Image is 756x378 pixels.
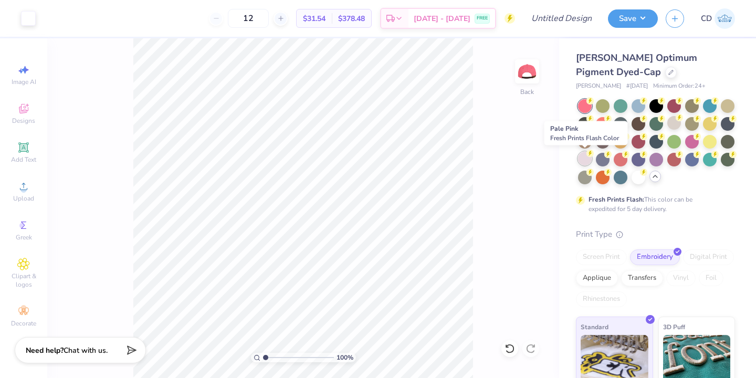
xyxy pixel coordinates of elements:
[337,353,353,362] span: 100 %
[544,121,628,145] div: Pale Pink
[581,321,608,332] span: Standard
[228,9,269,28] input: – –
[589,195,644,204] strong: Fresh Prints Flash:
[12,78,36,86] span: Image AI
[715,8,735,29] img: Cate Duffer
[26,345,64,355] strong: Need help?
[621,270,663,286] div: Transfers
[13,194,34,203] span: Upload
[517,61,538,82] img: Back
[303,13,325,24] span: $31.54
[576,270,618,286] div: Applique
[477,15,488,22] span: FREE
[701,13,712,25] span: CD
[550,134,619,142] span: Fresh Prints Flash Color
[576,291,627,307] div: Rhinestones
[576,228,735,240] div: Print Type
[5,272,42,289] span: Clipart & logos
[699,270,723,286] div: Foil
[338,13,365,24] span: $378.48
[576,51,697,78] span: [PERSON_NAME] Optimum Pigment Dyed-Cap
[64,345,108,355] span: Chat with us.
[666,270,696,286] div: Vinyl
[11,155,36,164] span: Add Text
[576,249,627,265] div: Screen Print
[653,82,706,91] span: Minimum Order: 24 +
[576,82,621,91] span: [PERSON_NAME]
[16,233,32,241] span: Greek
[608,9,658,28] button: Save
[589,195,718,214] div: This color can be expedited for 5 day delivery.
[12,117,35,125] span: Designs
[414,13,470,24] span: [DATE] - [DATE]
[663,321,685,332] span: 3D Puff
[520,87,534,97] div: Back
[11,319,36,328] span: Decorate
[683,249,734,265] div: Digital Print
[701,8,735,29] a: CD
[626,82,648,91] span: # [DATE]
[630,249,680,265] div: Embroidery
[523,8,600,29] input: Untitled Design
